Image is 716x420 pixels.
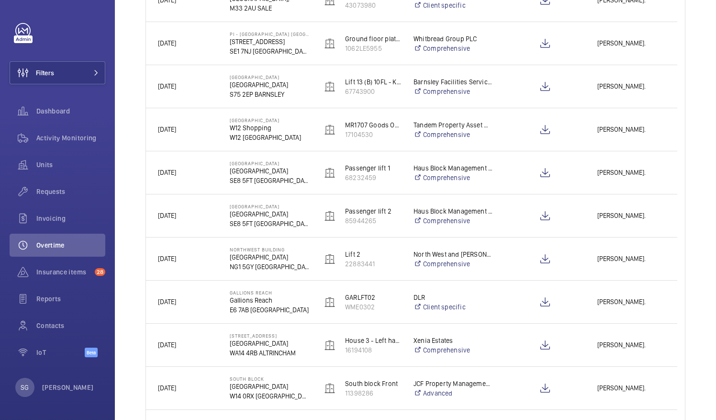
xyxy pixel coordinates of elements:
a: Comprehensive [414,87,493,96]
p: W14 0RX [GEOGRAPHIC_DATA] [230,391,309,401]
img: elevator.svg [324,124,336,136]
span: [PERSON_NAME]. [597,383,665,394]
span: Activity Monitoring [36,133,105,143]
span: Overtime [36,240,105,250]
span: Filters [36,68,54,78]
a: Advanced [414,388,493,398]
p: Gallions Reach [230,295,309,305]
a: Comprehensive [414,44,493,53]
span: [PERSON_NAME]. [597,296,665,307]
span: [PERSON_NAME]. [597,253,665,264]
img: elevator.svg [324,81,336,92]
p: [STREET_ADDRESS] [230,333,309,339]
p: 68232459 [345,173,401,182]
a: Comprehensive [414,173,493,182]
p: JCF Property Management - [GEOGRAPHIC_DATA] [414,379,493,388]
p: Passenger lift 2 [345,206,401,216]
p: M33 2AU SALE [230,3,309,13]
p: GARLFT02 [345,293,401,302]
p: Lift 2 [345,250,401,259]
span: Dashboard [36,106,105,116]
button: Filters [10,61,105,84]
p: WA14 4RB ALTRINCHAM [230,348,309,358]
span: Units [36,160,105,170]
p: SE1 7NJ [GEOGRAPHIC_DATA] [230,46,309,56]
p: Haus Block Management - [PERSON_NAME] [414,163,493,173]
p: Barnsley Facilities Services- [GEOGRAPHIC_DATA] [414,77,493,87]
span: [DATE] [158,169,176,176]
p: South Block [230,376,309,382]
p: Lift 13 (B) 10FL - KL B [345,77,401,87]
span: [PERSON_NAME]. [597,210,665,221]
p: Ground floor platform lift [345,34,401,44]
span: [PERSON_NAME]. [597,81,665,92]
span: Insurance items [36,267,91,277]
a: Comprehensive [414,259,493,269]
img: elevator.svg [324,167,336,179]
p: House 3 - Left hand block [345,336,401,345]
span: [DATE] [158,212,176,219]
p: 85944265 [345,216,401,226]
p: North West and [PERSON_NAME] RTM Company Ltd [414,250,493,259]
p: 67743900 [345,87,401,96]
img: elevator.svg [324,210,336,222]
p: Tandem Property Asset Management [414,120,493,130]
p: NG1 5GY [GEOGRAPHIC_DATA] [230,262,309,272]
p: WME0302 [345,302,401,312]
p: South block Front [345,379,401,388]
span: Requests [36,187,105,196]
span: [DATE] [158,255,176,262]
img: elevator.svg [324,253,336,265]
p: W12 [GEOGRAPHIC_DATA] [230,133,309,142]
p: 11398286 [345,388,401,398]
p: MR1707 Goods Only Lift (2FLR) [345,120,401,130]
p: 43073980 [345,0,401,10]
p: Xenia Estates [414,336,493,345]
p: [GEOGRAPHIC_DATA] [230,382,309,391]
p: [GEOGRAPHIC_DATA] [230,166,309,176]
span: [DATE] [158,39,176,47]
p: S75 2EP BARNSLEY [230,90,309,99]
p: SE8 5FT [GEOGRAPHIC_DATA] [230,176,309,185]
span: [PERSON_NAME]. [597,167,665,178]
span: [DATE] [158,341,176,349]
p: [STREET_ADDRESS] [230,37,309,46]
p: [PERSON_NAME] [42,383,94,392]
span: [PERSON_NAME]. [597,38,665,49]
p: 22883441 [345,259,401,269]
p: [GEOGRAPHIC_DATA] [230,74,309,80]
span: [DATE] [158,82,176,90]
span: [DATE] [158,384,176,392]
p: SE8 5FT [GEOGRAPHIC_DATA] [230,219,309,228]
span: [PERSON_NAME]. [597,340,665,351]
p: [GEOGRAPHIC_DATA] [230,80,309,90]
span: Invoicing [36,214,105,223]
p: W12 Shopping [230,123,309,133]
p: Whitbread Group PLC [414,34,493,44]
img: elevator.svg [324,38,336,49]
p: 1062LE5955 [345,44,401,53]
img: elevator.svg [324,296,336,308]
img: elevator.svg [324,340,336,351]
span: 28 [95,268,105,276]
span: Beta [85,348,98,357]
p: Gallions Reach [230,290,309,295]
p: 17104530 [345,130,401,139]
span: [DATE] [158,125,176,133]
p: [GEOGRAPHIC_DATA] [230,252,309,262]
a: Comprehensive [414,130,493,139]
span: IoT [36,348,85,357]
p: PI - [GEOGRAPHIC_DATA] [GEOGRAPHIC_DATA] [230,31,309,37]
p: [GEOGRAPHIC_DATA] [230,117,309,123]
p: [GEOGRAPHIC_DATA] [230,209,309,219]
p: Haus Block Management - [PERSON_NAME] [414,206,493,216]
p: 16194108 [345,345,401,355]
a: Comprehensive [414,216,493,226]
a: Client specific [414,0,493,10]
span: [PERSON_NAME]. [597,124,665,135]
span: [DATE] [158,298,176,306]
span: Reports [36,294,105,304]
p: E6 7AB [GEOGRAPHIC_DATA] [230,305,309,315]
p: DLR [414,293,493,302]
p: northwest building [230,247,309,252]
